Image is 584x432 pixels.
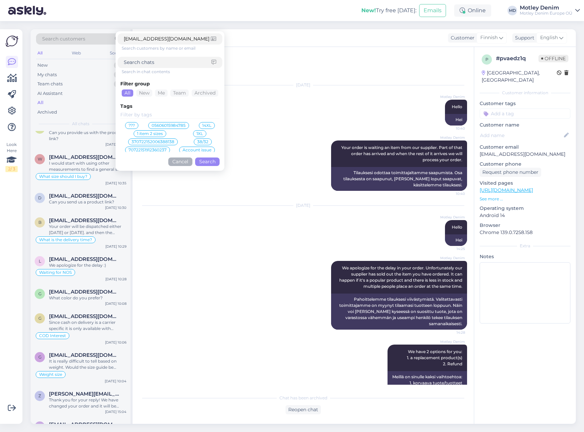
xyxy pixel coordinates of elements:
[49,397,126,409] div: Thank you for your reply! We have changed your order and it will be shipped with the next pick up...
[485,57,488,62] span: p
[445,234,467,246] div: Hei
[105,409,126,414] div: [DATE] 15:04
[36,49,44,57] div: All
[38,316,41,321] span: G
[331,294,467,330] div: Pahoittelemme tilauksesi viivästymistä. Valitettavasti toimittajamme on myynyt tilaamasi tuotteen...
[480,34,498,41] span: Finnish
[38,393,41,398] span: z
[49,352,120,358] span: Gosaadrian97@gmail.com
[5,35,18,48] img: Askly Logo
[480,243,570,249] div: Extra
[480,180,570,187] p: Visited pages
[38,195,41,200] span: d
[49,313,120,319] span: Gregoriperrucci@libero.it
[440,126,465,131] span: 10:40
[38,156,42,162] span: w
[480,187,533,193] a: [URL][DOMAIN_NAME]
[122,45,222,51] div: Search customers by name or email
[49,358,126,370] div: It is really difficult to tell based on weight. Would the size guide be helpful?
[105,142,126,147] div: [DATE] 10:35
[70,49,82,57] div: Web
[538,55,568,62] span: Offline
[480,196,570,202] p: See more ...
[120,80,220,87] div: Filter group
[132,140,174,144] span: 370722152006388138
[480,132,563,139] input: Add name
[49,256,120,262] span: luddve_870@hotmail.com
[452,104,462,109] span: Hello
[120,111,220,119] input: Filter by tags
[37,71,57,78] div: My chats
[39,334,66,338] span: COD Interest
[72,121,89,127] span: All chats
[122,89,133,97] div: All
[38,354,41,360] span: G
[124,35,211,43] input: Search customers
[388,371,467,395] div: Meillä on sinulle kaksi vaihtoehtoa: 1. korvaava tuote/tuotteet 2. Hyvitys
[105,340,126,345] div: [DATE] 10:06
[49,223,126,236] div: Your order will be dispatched either [DATE] or [DATE]. and then the regular delivery times apply.
[49,391,120,397] span: zahradnikova.t@azet.sk
[37,81,63,87] div: Team chats
[452,225,462,230] span: Hello
[480,121,570,129] p: Customer name
[49,319,126,332] div: Since cash on delivery is a carrier specific it is only available with selected carriers. In the ...
[37,99,44,106] div: All
[105,379,126,384] div: [DATE] 10:04
[105,205,126,210] div: [DATE] 10:30
[38,220,41,225] span: b
[49,193,120,199] span: druchidor@yahoo.com
[128,148,167,152] span: 70722151912360237
[445,114,467,126] div: Hei
[480,222,570,229] p: Browser
[440,135,465,140] span: Motley Denim
[5,166,18,172] div: 2 / 3
[480,229,570,236] p: Chrome 139.0.7258.158
[520,11,572,16] div: Motley Denim Europe OÜ
[120,103,220,110] div: Tags
[49,421,120,428] span: karokreander@hotmail.com
[480,212,570,219] p: Android 14
[482,69,557,84] div: [GEOGRAPHIC_DATA], [GEOGRAPHIC_DATA]
[407,349,462,366] span: We have 2 options for you: 1. a replacement product(s) 2. Refund
[49,160,126,172] div: I would start with using other measurements to find a general size and then I would try to find a...
[454,4,491,17] div: Online
[361,6,416,15] div: Try free [DATE]:
[440,191,465,196] span: 10:40
[114,62,124,69] div: 0
[520,5,580,16] a: Motley DenimMotley Denim Europe OÜ
[480,253,570,260] p: Notes
[339,265,463,289] span: We apologize for the delay in your order. Unfortunately our supplier has sold out the item you ha...
[440,215,465,220] span: Motley Denim
[49,295,126,301] div: What color do you prefer?
[39,238,92,242] span: What is the delivery time?
[105,244,126,249] div: [DATE] 10:29
[520,5,572,11] div: Motley Denim
[448,34,475,41] div: Customer
[361,7,376,14] b: New!
[39,372,62,377] span: Weight size
[114,71,124,78] div: 0
[114,81,124,87] div: 0
[49,154,120,160] span: wprochowski@wp.pl
[440,255,465,261] span: Motley Denim
[122,69,222,75] div: Search in chat contents
[49,217,120,223] span: bondorpaula@gmail.com
[5,142,18,172] div: Look Here
[540,34,558,41] span: English
[512,34,534,41] div: Support
[480,109,570,119] input: Add a tag
[39,259,41,264] span: l
[49,289,120,295] span: g.bourdet64@gmail.com
[419,4,446,17] button: Emails
[108,49,125,57] div: Socials
[480,144,570,151] p: Customer email
[37,109,57,116] div: Archived
[440,330,465,335] span: 14:28
[341,145,463,162] span: Your order is waiting an item from our supplier. Part of that order has arrived and when the rest...
[440,246,465,251] span: 14:25
[480,205,570,212] p: Operating system
[440,94,465,99] span: Motley Denim
[286,405,321,414] div: Reopen chat
[480,100,570,107] p: Customer tags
